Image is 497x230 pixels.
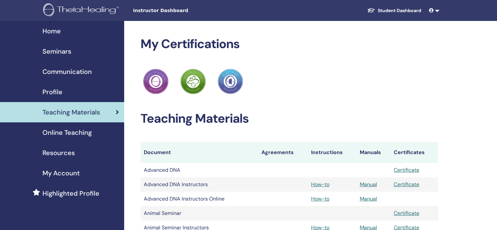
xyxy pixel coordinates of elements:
[180,69,206,94] img: Practitioner
[143,69,169,94] img: Practitioner
[42,188,99,198] span: Highlighted Profile
[42,148,75,158] span: Resources
[42,87,62,97] span: Profile
[42,168,80,178] span: My Account
[141,37,438,52] h2: My Certifications
[141,177,258,192] td: Advanced DNA Instructors
[394,167,419,173] a: Certificate
[218,69,243,94] img: Practitioner
[42,67,92,77] span: Communication
[311,181,329,188] a: How-to
[141,206,258,221] td: Animal Seminar
[43,3,121,18] img: logo.png
[356,142,390,163] th: Manuals
[360,195,377,202] a: Manual
[311,195,329,202] a: How-to
[367,8,375,13] img: graduation-cap-white.svg
[394,210,419,217] a: Certificate
[141,142,258,163] th: Document
[141,111,438,126] h2: Teaching Materials
[360,181,377,188] a: Manual
[141,163,258,177] td: Advanced DNA
[42,26,61,36] span: Home
[42,107,100,117] span: Teaching Materials
[141,192,258,206] td: Advanced DNA Instructors Online
[258,142,308,163] th: Agreements
[42,128,92,137] span: Online Teaching
[390,142,438,163] th: Certificates
[42,46,71,56] span: Seminars
[362,5,426,17] a: Student Dashboard
[133,7,231,14] span: Instructor Dashboard
[308,142,356,163] th: Instructions
[394,181,419,188] a: Certificate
